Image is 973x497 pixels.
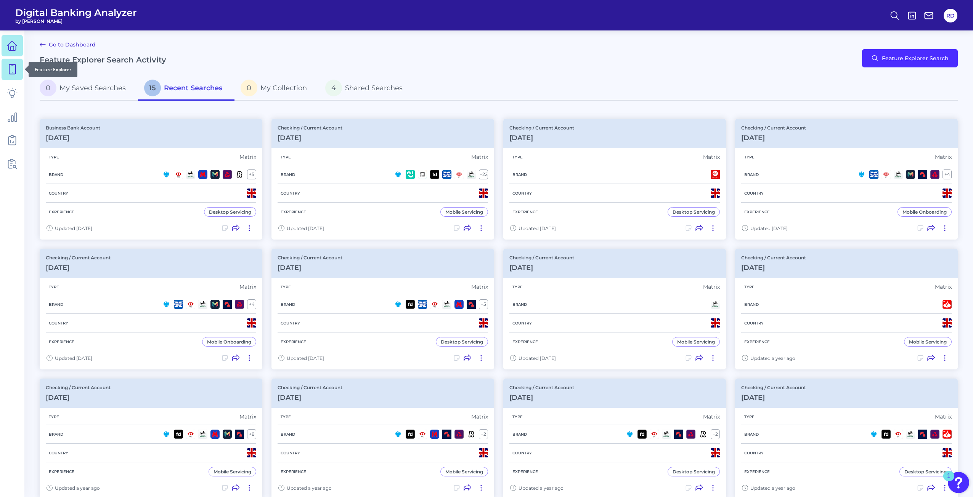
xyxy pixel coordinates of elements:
span: Updated [DATE] [55,355,92,361]
span: by [PERSON_NAME] [15,18,137,24]
h5: Experience [741,469,773,474]
h5: Type [741,284,758,289]
h3: [DATE] [741,393,806,402]
div: Matrix [239,153,256,160]
a: Checking / Current Account[DATE]TypeMatrixBrandCountryExperienceMobile ServicingUpdated [DATE] [503,249,726,369]
p: Checking / Current Account [509,255,574,260]
h5: Brand [741,302,762,307]
p: Checking / Current Account [741,125,806,131]
h5: Country [278,321,303,326]
button: Open Resource Center, 1 new notification [948,472,969,493]
h3: [DATE] [509,134,574,142]
h3: [DATE] [46,134,100,142]
h5: Country [509,451,535,455]
button: Feature Explorer Search [862,49,958,67]
h5: Type [278,284,294,289]
div: Desktop Servicing [441,339,483,345]
div: + 4 [247,299,256,309]
h5: Country [741,321,767,326]
h5: Brand [278,302,298,307]
div: Mobile Onboarding [902,209,947,215]
a: 15Recent Searches [138,77,234,101]
h5: Country [46,191,71,196]
p: Checking / Current Account [509,125,574,131]
div: Matrix [471,413,488,420]
h3: [DATE] [741,264,806,272]
h5: Brand [741,172,762,177]
a: Checking / Current Account[DATE]TypeMatrixBrand+5CountryExperienceDesktop ServicingUpdated [DATE] [271,249,494,369]
p: Checking / Current Account [278,385,342,390]
p: Business Bank Account [46,125,100,131]
span: Shared Searches [345,84,403,92]
h5: Experience [509,339,541,344]
h5: Experience [278,209,309,214]
span: Updated [DATE] [287,225,324,231]
a: Go to Dashboard [40,40,96,49]
h5: Experience [278,339,309,344]
span: Updated a year ago [750,355,795,361]
p: Checking / Current Account [509,385,574,390]
div: Mobile Servicing [214,469,251,475]
h2: Feature Explorer Search Activity [40,55,166,64]
span: Updated [DATE] [519,355,556,361]
h5: Type [46,155,62,160]
a: Checking / Current Account[DATE]TypeMatrixBrandCountryExperienceDesktop ServicingUpdated [DATE] [503,119,726,240]
span: My Saved Searches [59,84,126,92]
h5: Experience [741,209,773,214]
h5: Brand [509,172,530,177]
div: Matrix [703,283,720,290]
div: Mobile Onboarding [207,339,251,345]
p: Checking / Current Account [46,385,111,390]
h3: [DATE] [46,264,111,272]
a: 4Shared Searches [319,77,415,101]
h5: Brand [741,432,762,437]
div: + 8 [247,429,256,439]
p: Checking / Current Account [741,255,806,260]
a: Checking / Current Account[DATE]TypeMatrixBrandCountryExperienceMobile ServicingUpdated a year ago [735,249,958,369]
div: Matrix [935,283,952,290]
div: + 5 [479,299,488,309]
h5: Country [46,451,71,455]
h3: [DATE] [278,393,342,402]
div: Desktop Servicing [673,469,715,475]
a: Business Bank Account[DATE]TypeMatrixBrand+5CountryExperienceDesktop ServicingUpdated [DATE] [40,119,262,240]
span: Digital Banking Analyzer [15,7,137,18]
div: Mobile Servicing [445,209,483,215]
div: Mobile Servicing [677,339,715,345]
div: Matrix [471,153,488,160]
div: Mobile Servicing [909,339,947,345]
div: 1 [947,476,951,486]
h3: [DATE] [46,393,111,402]
h5: Experience [278,469,309,474]
span: Updated a year ago [750,485,795,491]
a: Checking / Current Account[DATE]TypeMatrixBrand+4CountryExperienceMobile OnboardingUpdated [DATE] [735,119,958,240]
div: Matrix [703,413,720,420]
h5: Type [46,284,62,289]
h5: Country [509,191,535,196]
a: Checking / Current Account[DATE]TypeMatrixBrand+4CountryExperienceMobile OnboardingUpdated [DATE] [40,249,262,369]
h5: Experience [46,469,77,474]
p: Checking / Current Account [741,385,806,390]
h5: Country [46,321,71,326]
div: + 22 [479,169,488,179]
div: Matrix [935,153,952,160]
span: 4 [325,80,342,96]
div: Mobile Servicing [445,469,483,475]
div: Matrix [703,153,720,160]
h5: Experience [46,209,77,214]
p: Checking / Current Account [46,255,111,260]
div: + 4 [942,169,952,179]
h5: Brand [278,432,298,437]
p: Checking / Current Account [278,255,342,260]
div: Desktop Servicing [209,209,251,215]
h5: Brand [278,172,298,177]
h5: Type [741,414,758,419]
h5: Experience [509,209,541,214]
h3: [DATE] [741,134,806,142]
span: 0 [40,80,56,96]
h3: [DATE] [278,264,342,272]
div: Feature Explorer [29,62,77,77]
h5: Brand [46,302,66,307]
a: Checking / Current Account[DATE]TypeMatrixBrand+22CountryExperienceMobile ServicingUpdated [DATE] [271,119,494,240]
a: 0My Collection [234,77,319,101]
